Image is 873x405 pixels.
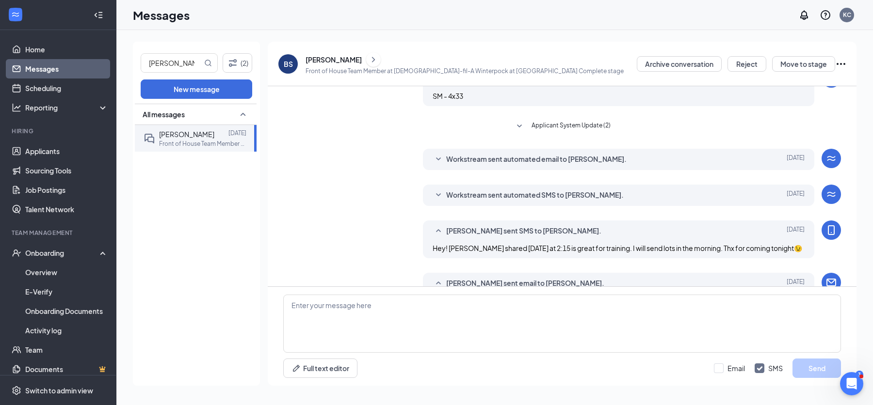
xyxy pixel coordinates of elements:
[94,10,103,20] svg: Collapse
[787,278,805,289] span: [DATE]
[446,154,627,165] span: Workstream sent automated email to [PERSON_NAME].
[792,358,841,378] button: Send
[433,92,463,100] span: SM - 4x33
[856,371,863,379] div: 3
[25,180,108,200] a: Job Postings
[12,248,21,258] svg: UserCheck
[825,277,837,288] svg: Email
[159,140,246,148] p: Front of House Team Member at [DEMOGRAPHIC_DATA]-fil-A Winterpock at [GEOGRAPHIC_DATA]
[446,189,624,201] span: Workstream sent automated SMS to [PERSON_NAME].
[25,340,108,359] a: Team
[227,57,239,69] svg: Filter
[291,363,301,373] svg: Pen
[787,189,805,201] span: [DATE]
[514,121,611,132] button: SmallChevronDownApplicant System Update (2)
[825,224,837,236] svg: MobileSms
[12,127,106,135] div: Hiring
[366,52,381,67] button: ChevronRight
[369,54,378,65] svg: ChevronRight
[820,9,831,21] svg: QuestionInfo
[446,278,604,289] span: [PERSON_NAME] sent email to [PERSON_NAME].
[25,359,108,379] a: DocumentsCrown
[25,301,108,321] a: Onboarding Documents
[825,153,837,164] svg: WorkstreamLogo
[25,321,108,340] a: Activity log
[283,358,357,378] button: Full text editorPen
[825,188,837,200] svg: WorkstreamLogo
[12,386,21,395] svg: Settings
[798,9,810,21] svg: Notifications
[787,154,805,165] span: [DATE]
[141,79,252,99] button: New message
[514,121,525,132] svg: SmallChevronDown
[25,200,108,219] a: Talent Network
[637,56,722,72] button: Archive conversation
[237,109,249,120] svg: SmallChevronUp
[433,278,444,289] svg: SmallChevronUp
[727,56,766,72] button: Reject
[25,263,108,282] a: Overview
[25,141,108,161] a: Applicants
[25,386,93,395] div: Switch to admin view
[12,229,106,237] div: Team Management
[25,40,108,59] a: Home
[25,248,100,258] div: Onboarding
[532,121,611,132] span: Applicant System Update (2)
[25,78,108,98] a: Scheduling
[159,130,214,139] span: [PERSON_NAME]
[433,244,802,252] span: Hey! [PERSON_NAME] shared [DATE] at 2:15 is great for training. I will send lots in the morning. ...
[433,154,444,165] svg: SmallChevronDown
[843,11,851,19] div: KC
[11,10,20,19] svg: WorkstreamLogo
[228,129,246,137] p: [DATE]
[306,55,362,64] div: [PERSON_NAME]
[12,103,21,112] svg: Analysis
[144,133,155,144] svg: DoubleChat
[306,67,624,75] p: Front of House Team Member at [DEMOGRAPHIC_DATA]-fil-A Winterpock at [GEOGRAPHIC_DATA] Complete s...
[25,59,108,78] a: Messages
[25,282,108,301] a: E-Verify
[446,225,601,237] span: [PERSON_NAME] sent SMS to [PERSON_NAME].
[835,58,847,70] svg: Ellipses
[223,53,252,73] button: Filter (2)
[284,59,293,69] div: BS
[433,189,444,201] svg: SmallChevronDown
[204,59,212,67] svg: MagnifyingGlass
[143,109,185,119] span: All messages
[433,225,444,237] svg: SmallChevronUp
[141,54,202,72] input: Search
[840,372,863,395] iframe: Intercom live chat
[25,161,108,180] a: Sourcing Tools
[133,7,190,23] h1: Messages
[772,56,835,72] button: Move to stage
[25,103,109,112] div: Reporting
[787,225,805,237] span: [DATE]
